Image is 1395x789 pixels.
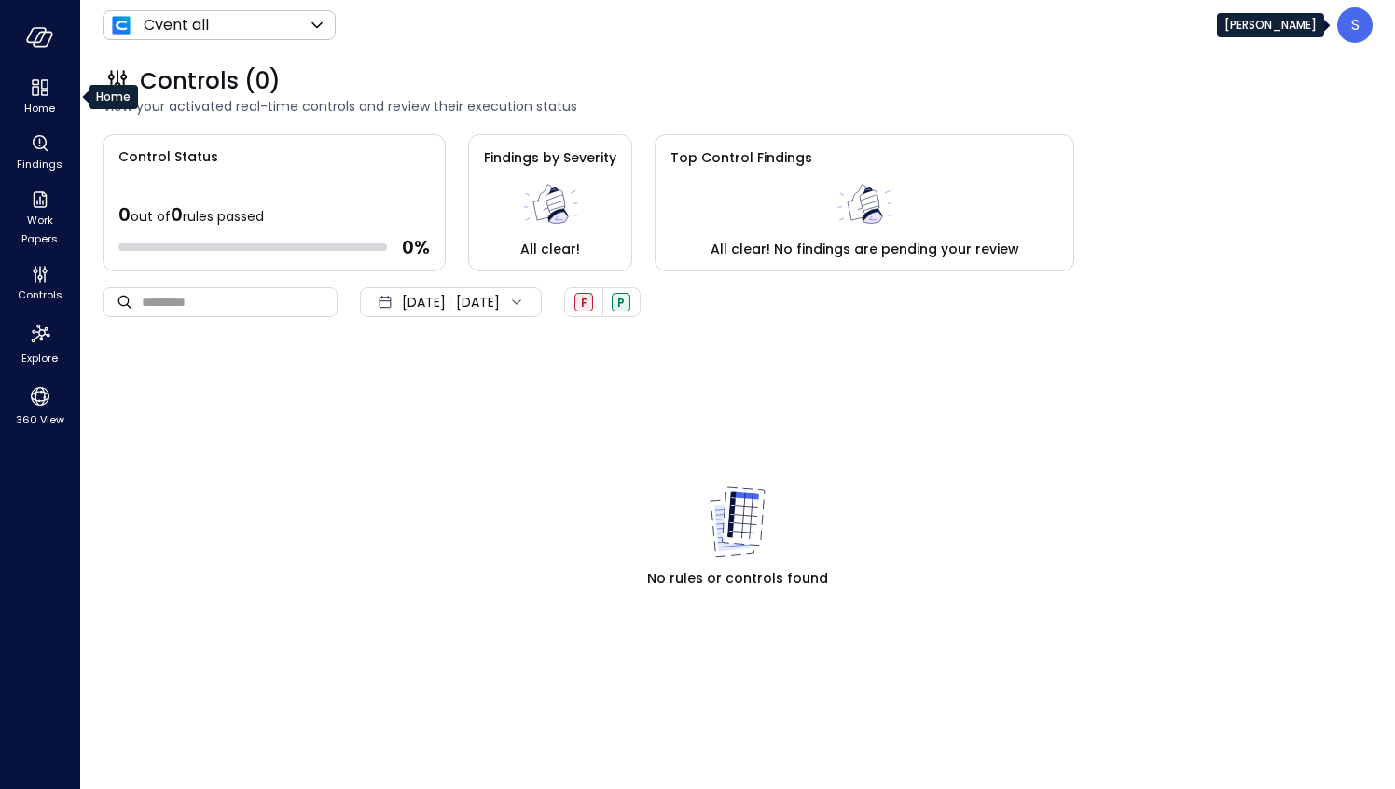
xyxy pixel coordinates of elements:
span: Findings [17,155,62,173]
span: 360 View [16,410,64,429]
span: F [581,295,587,311]
span: Work Papers [11,211,68,248]
div: 360 View [4,381,76,431]
span: Findings by Severity [484,148,616,167]
span: out of [131,207,171,226]
div: [PERSON_NAME] [1217,13,1324,37]
span: [DATE] [402,292,446,312]
span: P [617,295,625,311]
span: Explore [21,349,58,367]
span: All clear! No findings are pending your review [711,239,1019,259]
span: Control Status [104,135,218,167]
span: Controls (0) [140,66,281,96]
span: Home [24,99,55,118]
div: Findings [4,131,76,175]
span: 0 % [402,235,430,259]
span: View your activated real-time controls and review their execution status [103,96,1373,117]
div: Controls [4,261,76,306]
span: 0 [118,201,131,228]
span: All clear! [520,239,580,259]
p: S [1351,14,1360,36]
img: Icon [110,14,132,36]
div: Home [4,75,76,119]
span: Top Control Findings [670,148,812,167]
span: Controls [18,285,62,304]
div: Work Papers [4,187,76,250]
div: Sanjeev Kumar [1337,7,1373,43]
span: 0 [171,201,183,228]
div: Passed [612,293,630,311]
div: Explore [4,317,76,369]
span: rules passed [183,207,264,226]
div: Home [89,85,138,109]
div: Failed [574,293,593,311]
span: No rules or controls found [647,568,828,588]
p: Cvent all [144,14,209,36]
